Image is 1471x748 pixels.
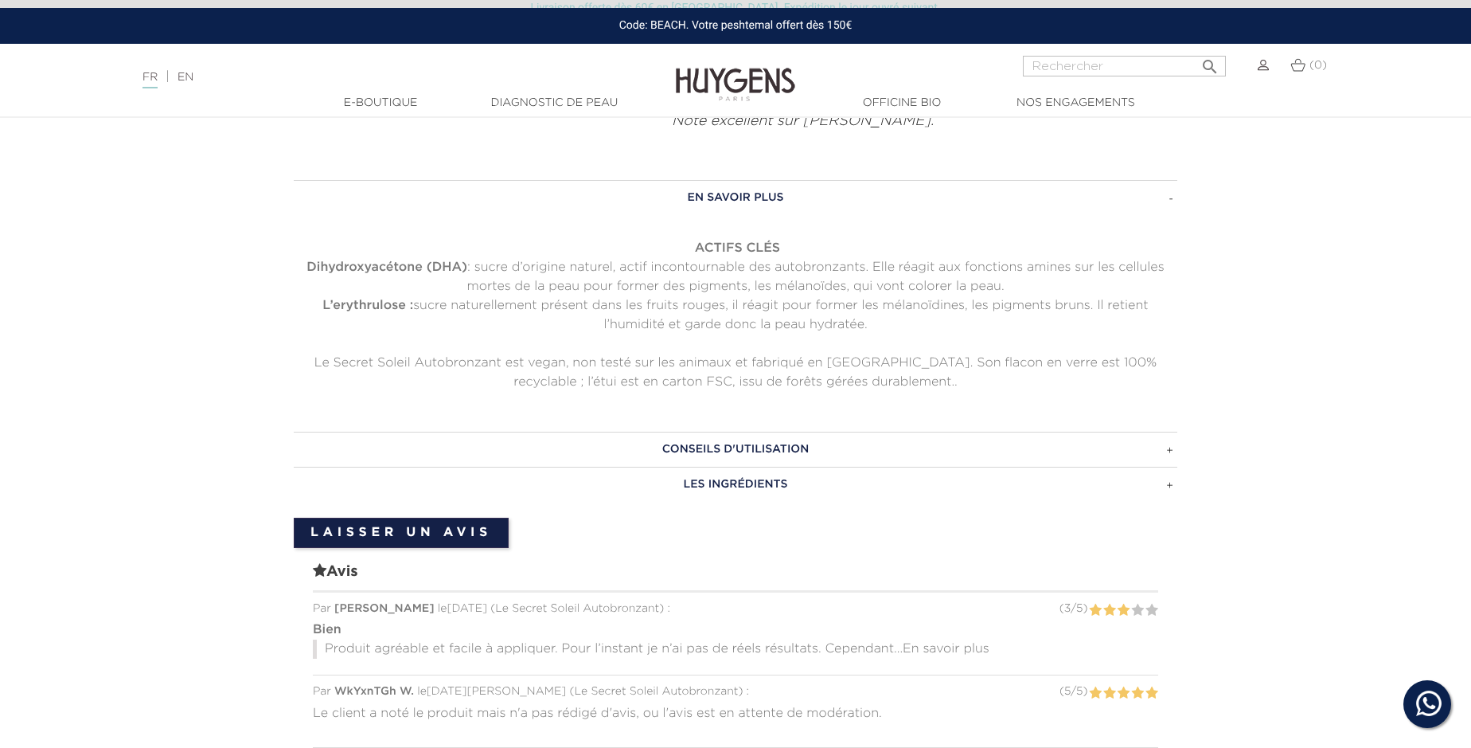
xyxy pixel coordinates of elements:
[334,686,414,697] span: WkYxnTGh W.
[334,603,435,614] span: [PERSON_NAME]
[676,42,795,104] img: Huygens
[1145,683,1158,703] label: 5
[313,624,341,636] strong: Bien
[294,432,1177,467] a: CONSEILS D'UTILISATION
[1309,60,1327,71] span: (0)
[313,700,1158,734] div: Le client a noté le produit mais n'a pas rédigé d'avis, ou l'avis est en attente de modération.
[1131,683,1145,703] label: 4
[1076,603,1083,614] span: 5
[313,640,1158,659] p: Produit agréable et facile à appliquer. Pour l’instant je n’ai pas de réels résultats. Cependant...
[695,242,780,255] strong: ACTIFS CLÉS
[294,296,1177,335] p: sucre naturellement présent dans les fruits rouges, il réagit pour former les mélanoïdines, les p...
[294,518,509,548] a: Laisser un avis
[313,601,1158,617] div: Par le [DATE] ( ) :
[1117,601,1130,621] label: 3
[294,354,1177,392] p: Le Secret Soleil Autobronzant est vegan, non testé sur les animaux et fabriqué en [GEOGRAPHIC_DAT...
[1023,56,1226,76] input: Rechercher
[1059,601,1088,617] div: ( / )
[294,258,1177,296] p: : sucre d’origine naturel, actif incontournable des autobronzants. Elle réagit aux fonctions amin...
[575,686,739,697] span: Le Secret Soleil Autobronzant
[1059,683,1087,700] div: ( / )
[301,95,460,112] a: E-Boutique
[1088,683,1102,703] label: 1
[1117,683,1130,703] label: 3
[474,95,634,112] a: Diagnostic de peau
[1131,601,1145,621] label: 4
[135,68,601,87] div: |
[1200,53,1219,72] i: 
[294,467,1177,502] a: LES INGRÉDIENTS
[1102,683,1116,703] label: 2
[822,95,981,112] a: Officine Bio
[322,300,413,312] strong: L’erythrulose :
[142,72,158,88] a: FR
[178,72,193,83] a: EN
[306,261,467,274] strong: Dihydroxyacétone (DHA)
[996,95,1155,112] a: Nos engagements
[1145,601,1158,621] label: 5
[1102,601,1116,621] label: 2
[903,643,989,656] span: En savoir plus
[313,683,1158,700] div: Par le [DATE][PERSON_NAME] ( ) :
[1088,601,1102,621] label: 1
[1196,51,1224,72] button: 
[672,114,934,128] em: Noté excellent sur [PERSON_NAME].
[1076,686,1083,697] span: 5
[313,561,1158,593] span: Avis
[294,180,1177,215] a: EN SAVOIR PLUS
[1064,686,1071,697] span: 5
[1064,603,1071,614] span: 3
[495,603,659,614] span: Le Secret Soleil Autobronzant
